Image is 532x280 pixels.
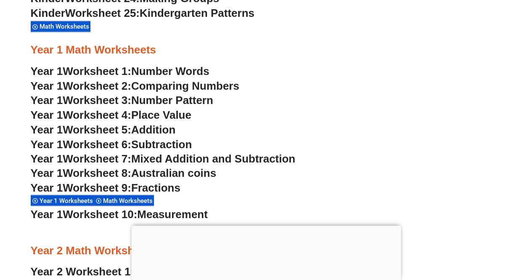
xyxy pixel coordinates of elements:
[131,79,239,92] span: Comparing Numbers
[31,93,213,106] a: Year 1Worksheet 3:Number Pattern
[63,64,131,77] span: Worksheet 1:
[63,93,131,106] span: Worksheet 3:
[63,208,137,220] span: Worksheet 10:
[63,138,131,150] span: Worksheet 6:
[31,166,216,179] a: Year 1Worksheet 8:Australian coins
[31,108,191,121] a: Year 1Worksheet 4:Place Value
[40,197,95,204] span: Year 1 Worksheets
[63,152,131,165] span: Worksheet 7:
[103,197,155,204] span: Math Worksheets
[31,64,209,77] a: Year 1Worksheet 1:Number Words
[140,7,254,19] span: Kindergarten Patterns
[31,79,239,92] a: Year 1Worksheet 2:Comparing Numbers
[131,226,401,278] iframe: Advertisement
[131,138,192,150] span: Subtraction
[31,138,192,150] a: Year 1Worksheet 6:Subtraction
[31,265,135,277] span: Year 2 Worksheet 1:
[63,181,131,194] span: Worksheet 9:
[63,123,131,136] span: Worksheet 5:
[40,23,92,30] span: Math Worksheets
[31,195,94,206] div: Year 1 Worksheets
[137,208,208,220] span: Measurement
[31,243,502,258] h3: Year 2 Math Worksheets
[392,185,532,280] iframe: Chat Widget
[31,265,209,277] a: Year 2 Worksheet 1:Skip Counting
[131,166,216,179] span: Australian coins
[63,166,131,179] span: Worksheet 8:
[63,79,131,92] span: Worksheet 2:
[31,7,65,19] span: Kinder
[131,152,295,165] span: Mixed Addition and Subtraction
[31,123,176,136] a: Year 1Worksheet 5:Addition
[63,108,131,121] span: Worksheet 4:
[31,208,208,220] a: Year 1Worksheet 10:Measurement
[31,152,296,165] a: Year 1Worksheet 7:Mixed Addition and Subtraction
[31,43,502,57] h3: Year 1 Math Worksheets
[131,93,213,106] span: Number Pattern
[65,7,140,19] span: Worksheet 25:
[131,108,191,121] span: Place Value
[131,64,209,77] span: Number Words
[31,181,180,194] a: Year 1Worksheet 9:Fractions
[31,21,90,32] div: Math Worksheets
[94,195,154,206] div: Math Worksheets
[131,181,180,194] span: Fractions
[131,123,175,136] span: Addition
